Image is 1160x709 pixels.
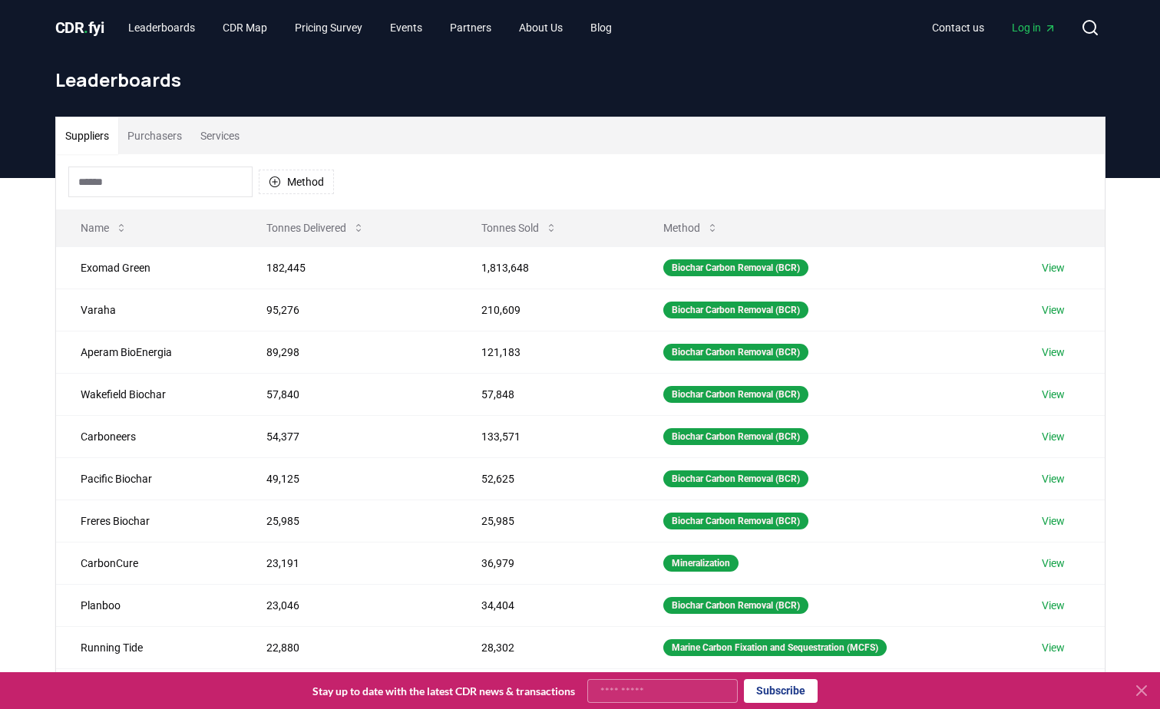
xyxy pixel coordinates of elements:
span: CDR fyi [55,18,104,37]
td: 57,848 [457,373,639,415]
a: Log in [1000,14,1069,41]
a: Contact us [920,14,996,41]
a: View [1042,513,1065,529]
div: Biochar Carbon Removal (BCR) [663,302,808,318]
a: View [1042,556,1065,571]
a: Blog [578,14,624,41]
a: Partners [438,14,504,41]
div: Biochar Carbon Removal (BCR) [663,386,808,403]
td: Wakefield Biochar [56,373,243,415]
td: 49,125 [242,457,456,500]
a: Events [378,14,435,41]
span: . [84,18,88,37]
td: 121,183 [457,331,639,373]
td: 23,046 [242,584,456,626]
div: Mineralization [663,555,739,572]
a: CDR.fyi [55,17,104,38]
div: Biochar Carbon Removal (BCR) [663,428,808,445]
span: Log in [1012,20,1056,35]
td: Carboneers [56,415,243,457]
td: 95,276 [242,289,456,331]
td: Exomad Green [56,246,243,289]
div: Biochar Carbon Removal (BCR) [663,597,808,614]
a: Leaderboards [116,14,207,41]
nav: Main [920,14,1069,41]
div: Biochar Carbon Removal (BCR) [663,470,808,487]
h1: Leaderboards [55,68,1105,92]
a: About Us [507,14,575,41]
button: Tonnes Delivered [254,213,377,243]
td: 89,298 [242,331,456,373]
a: View [1042,429,1065,444]
div: Biochar Carbon Removal (BCR) [663,344,808,361]
div: Marine Carbon Fixation and Sequestration (MCFS) [663,639,887,656]
td: Pacific Biochar [56,457,243,500]
a: View [1042,345,1065,360]
td: 57,840 [242,373,456,415]
td: Running Tide [56,626,243,668]
div: Biochar Carbon Removal (BCR) [663,513,808,529]
td: 25,985 [457,500,639,542]
button: Method [259,170,334,194]
a: View [1042,598,1065,613]
a: View [1042,260,1065,275]
a: View [1042,471,1065,486]
a: CDR Map [210,14,279,41]
td: 182,445 [242,246,456,289]
div: Biochar Carbon Removal (BCR) [663,259,808,276]
td: 52,625 [457,457,639,500]
td: Varaha [56,289,243,331]
td: Planboo [56,584,243,626]
td: Aperam BioEnergia [56,331,243,373]
nav: Main [116,14,624,41]
td: CarbonCure [56,542,243,584]
a: Pricing Survey [283,14,375,41]
td: 34,404 [457,584,639,626]
a: View [1042,387,1065,402]
td: 54,377 [242,415,456,457]
td: 133,571 [457,415,639,457]
td: Freres Biochar [56,500,243,542]
td: 1,813,648 [457,246,639,289]
td: 22,880 [242,626,456,668]
td: 210,609 [457,289,639,331]
a: View [1042,302,1065,318]
button: Method [651,213,731,243]
td: 23,191 [242,542,456,584]
button: Suppliers [56,117,118,154]
button: Name [68,213,140,243]
td: 28,302 [457,626,639,668]
button: Purchasers [118,117,191,154]
button: Services [191,117,249,154]
td: 25,985 [242,500,456,542]
a: View [1042,640,1065,655]
td: 36,979 [457,542,639,584]
button: Tonnes Sold [469,213,570,243]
